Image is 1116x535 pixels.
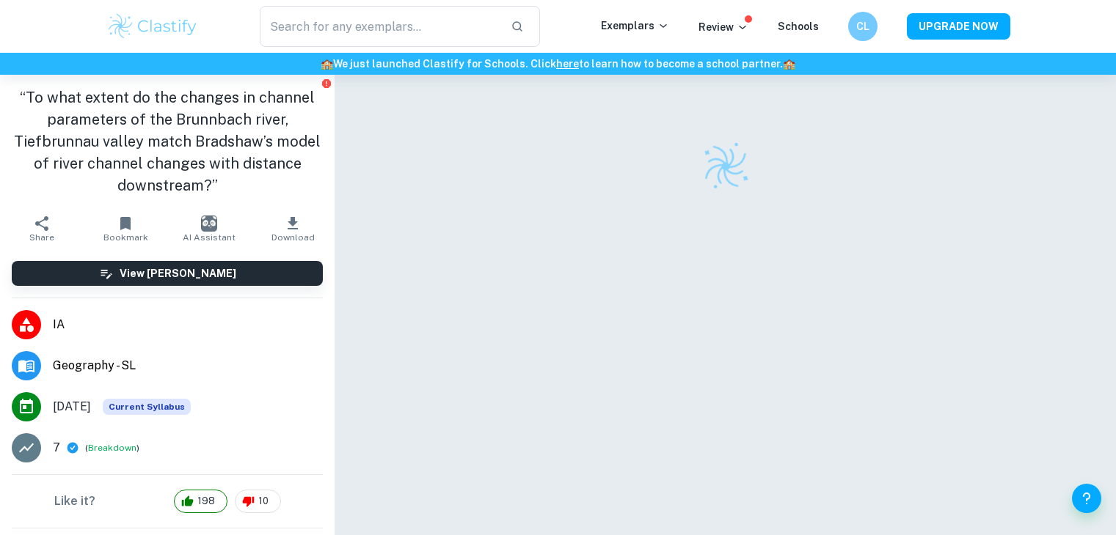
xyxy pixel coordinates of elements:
p: Exemplars [601,18,669,34]
button: UPGRADE NOW [907,13,1010,40]
button: Breakdown [88,441,136,454]
span: [DATE] [53,398,91,416]
p: Review [699,19,748,35]
button: Report issue [321,78,332,89]
h6: CL [854,18,871,34]
span: ( ) [85,441,139,455]
a: here [556,58,579,70]
img: Clastify logo [106,12,200,41]
img: AI Assistant [201,215,217,232]
span: Download [271,232,315,243]
span: Bookmark [103,232,148,243]
button: Help and Feedback [1072,484,1101,513]
button: CL [848,12,878,41]
span: AI Assistant [183,232,236,243]
button: AI Assistant [167,208,251,249]
a: Schools [778,21,819,32]
span: Share [29,232,54,243]
h6: View [PERSON_NAME] [120,265,236,281]
button: Download [251,208,335,249]
span: 🏫 [321,58,333,70]
input: Search for any exemplars... [260,6,500,47]
span: IA [53,316,323,333]
div: 10 [235,490,281,513]
h1: “To what extent do the changes in channel parameters of the Brunnbach river, Tiefbrunnau valley m... [12,86,323,196]
img: Clastify logo [694,135,757,198]
h6: Like it? [54,492,95,510]
button: View [PERSON_NAME] [12,261,323,286]
span: 198 [189,494,223,509]
span: 10 [250,494,277,509]
div: 198 [174,490,227,513]
span: Geography - SL [53,357,323,374]
span: Current Syllabus [103,399,191,415]
p: 7 [53,439,60,457]
h6: We just launched Clastify for Schools. Click to learn how to become a school partner. [3,56,1113,72]
div: This exemplar is based on the current syllabus. Feel free to refer to it for inspiration/ideas wh... [103,399,191,415]
button: Bookmark [84,208,167,249]
span: 🏫 [783,58,795,70]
